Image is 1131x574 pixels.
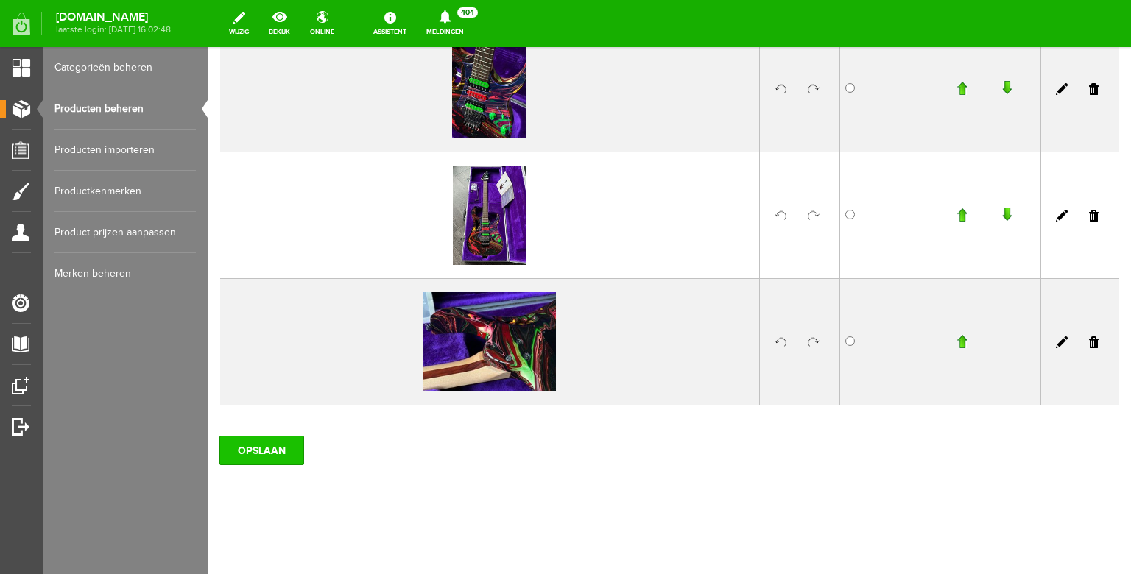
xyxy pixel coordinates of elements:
[881,289,891,301] a: Verwijderen
[54,130,196,171] a: Producten importeren
[245,118,317,218] img: whatsapp-image-2025-09-18-at-12.08.07-3-.jpeg
[881,163,891,174] a: Verwijderen
[12,389,96,418] input: OPSLAAN
[417,7,473,40] a: Meldingen404
[56,13,171,21] strong: [DOMAIN_NAME]
[848,163,860,174] a: Bewerken
[848,289,860,301] a: Bewerken
[881,36,891,48] a: Verwijderen
[54,171,196,212] a: Productkenmerken
[54,212,196,253] a: Product prijzen aanpassen
[301,7,343,40] a: online
[54,88,196,130] a: Producten beheren
[220,7,258,40] a: wijzig
[457,7,478,18] span: 404
[848,36,860,48] a: Bewerken
[54,253,196,294] a: Merken beheren
[216,245,348,344] img: whatsapp-image-2025-09-19-at-09.25.40-1-.jpeg
[54,47,196,88] a: Categorieën beheren
[56,26,171,34] span: laatste login: [DATE] 16:02:48
[364,7,415,40] a: Assistent
[260,7,299,40] a: bekijk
